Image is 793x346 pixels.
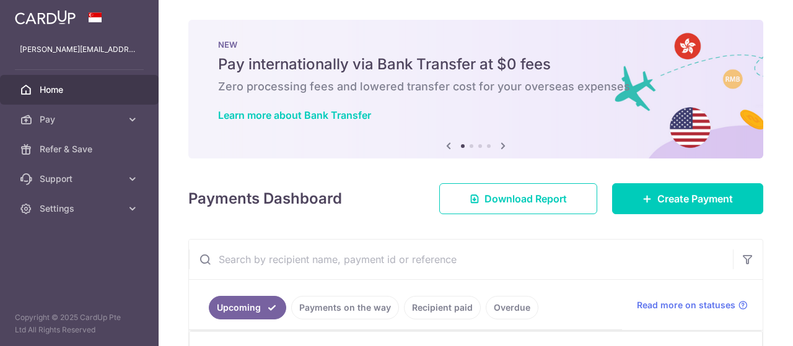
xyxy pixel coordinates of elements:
[291,296,399,319] a: Payments on the way
[404,296,481,319] a: Recipient paid
[40,84,121,96] span: Home
[188,20,763,158] img: Bank transfer banner
[657,191,733,206] span: Create Payment
[637,299,748,311] a: Read more on statuses
[637,299,735,311] span: Read more on statuses
[40,143,121,155] span: Refer & Save
[218,54,734,74] h5: Pay internationally via Bank Transfer at $0 fees
[188,188,342,210] h4: Payments Dashboard
[15,10,76,25] img: CardUp
[209,296,286,319] a: Upcoming
[486,296,538,319] a: Overdue
[189,240,733,279] input: Search by recipient name, payment id or reference
[439,183,597,214] a: Download Report
[40,173,121,185] span: Support
[40,113,121,126] span: Pay
[218,40,734,50] p: NEW
[20,43,139,56] p: [PERSON_NAME][EMAIL_ADDRESS][DOMAIN_NAME]
[218,79,734,94] h6: Zero processing fees and lowered transfer cost for your overseas expenses
[40,202,121,215] span: Settings
[218,109,371,121] a: Learn more about Bank Transfer
[612,183,763,214] a: Create Payment
[484,191,567,206] span: Download Report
